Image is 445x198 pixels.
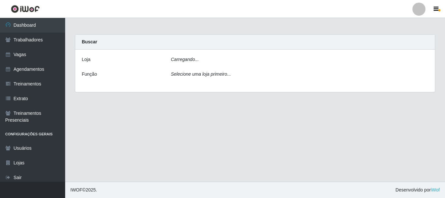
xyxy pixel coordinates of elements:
i: Selecione uma loja primeiro... [171,71,231,77]
img: CoreUI Logo [11,5,40,13]
span: Desenvolvido por [395,187,440,193]
span: © 2025 . [70,187,97,193]
label: Função [82,71,97,78]
label: Loja [82,56,90,63]
strong: Buscar [82,39,97,44]
a: iWof [431,187,440,192]
span: IWOF [70,187,82,192]
i: Carregando... [171,57,199,62]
